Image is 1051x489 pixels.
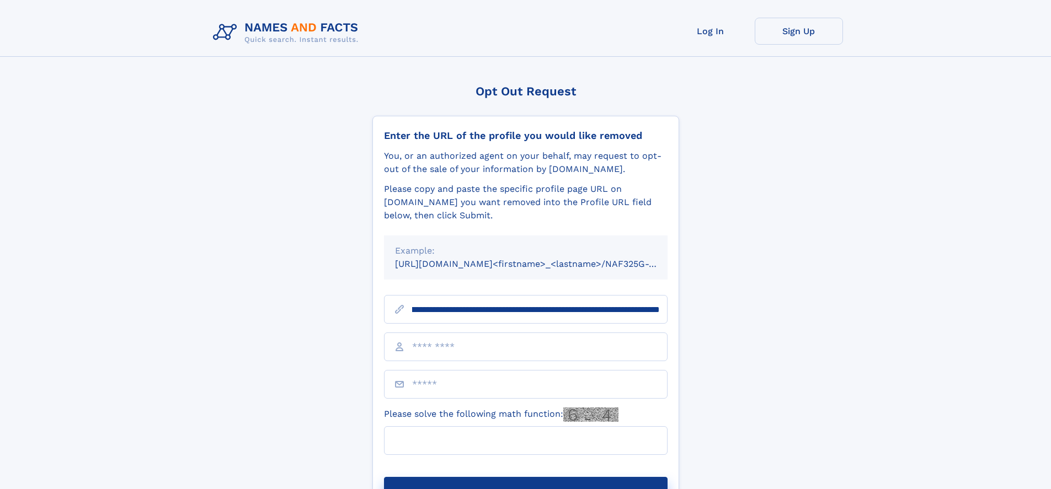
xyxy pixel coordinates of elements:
[372,84,679,98] div: Opt Out Request
[666,18,755,45] a: Log In
[395,244,657,257] div: Example:
[395,259,689,269] small: [URL][DOMAIN_NAME]<firstname>_<lastname>/NAF325G-xxxxxxxx
[755,18,843,45] a: Sign Up
[384,182,668,222] div: Please copy and paste the specific profile page URL on [DOMAIN_NAME] you want removed into the Pr...
[384,407,618,422] label: Please solve the following math function:
[384,130,668,142] div: Enter the URL of the profile you would like removed
[384,149,668,176] div: You, or an authorized agent on your behalf, may request to opt-out of the sale of your informatio...
[209,18,367,47] img: Logo Names and Facts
